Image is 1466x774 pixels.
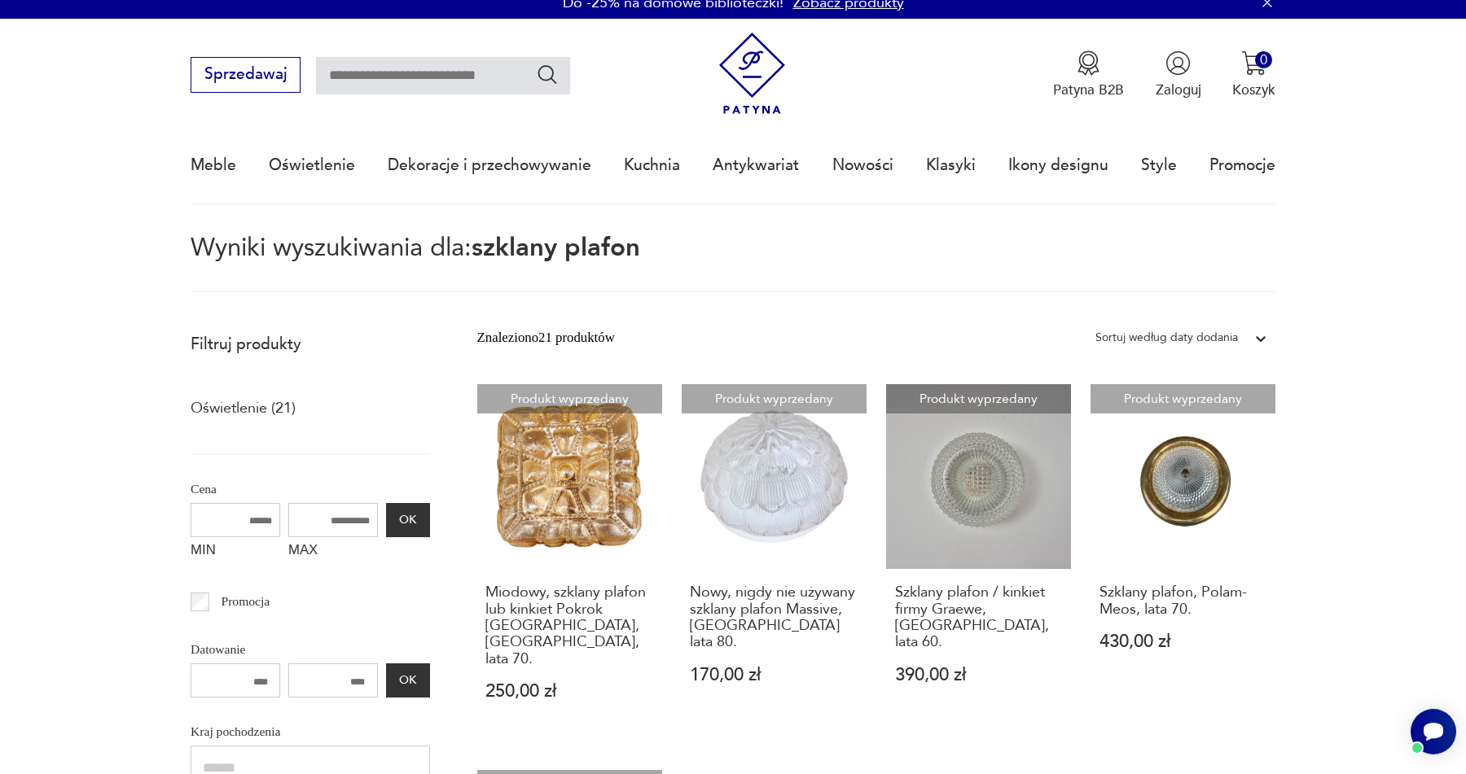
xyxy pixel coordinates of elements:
a: Produkt wyprzedanyNowy, nigdy nie używany szklany plafon Massive, Belgia lata 80.Nowy, nigdy nie ... [682,384,867,738]
h3: Miodowy, szklany plafon lub kinkiet Pokrok [GEOGRAPHIC_DATA], [GEOGRAPHIC_DATA], lata 70. [485,584,653,667]
button: Zaloguj [1156,50,1201,99]
p: 430,00 zł [1099,633,1267,650]
h3: Szklany plafon, Polam-Meos, lata 70. [1099,584,1267,618]
p: 390,00 zł [895,667,1063,684]
img: Ikona medalu [1076,50,1101,76]
a: Produkt wyprzedanySzklany plafon, Polam-Meos, lata 70.Szklany plafon, Polam-Meos, lata 70.430,00 zł [1091,384,1275,738]
p: 250,00 zł [485,683,653,700]
p: Cena [191,479,430,500]
div: Sortuj według daty dodania [1095,327,1238,348]
p: Zaloguj [1156,81,1201,99]
a: Ikony designu [1008,128,1108,203]
img: Ikonka użytkownika [1165,50,1191,76]
a: Style [1141,128,1177,203]
img: Patyna - sklep z meblami i dekoracjami vintage [711,33,793,115]
p: Datowanie [191,639,430,660]
p: Kraj pochodzenia [191,721,430,742]
iframe: Smartsupp widget button [1411,709,1456,754]
h3: Szklany plafon / kinkiet firmy Graewe, [GEOGRAPHIC_DATA], lata 60. [895,584,1063,651]
button: Szukaj [536,63,560,86]
button: OK [386,663,430,697]
button: Patyna B2B [1053,50,1124,99]
a: Ikona medaluPatyna B2B [1053,50,1124,99]
img: Ikona koszyka [1241,50,1266,76]
button: 0Koszyk [1232,50,1275,99]
p: 170,00 zł [690,667,858,684]
label: MIN [191,537,280,568]
p: Filtruj produkty [191,334,430,355]
p: Patyna B2B [1053,81,1124,99]
button: Sprzedawaj [191,57,301,93]
p: Promocja [222,591,270,612]
a: Sprzedawaj [191,69,301,82]
a: Kuchnia [624,128,680,203]
a: Produkt wyprzedanyMiodowy, szklany plafon lub kinkiet Pokrok Žilina, Czechosłowacja, lata 70.Miod... [477,384,662,738]
a: Produkt wyprzedanySzklany plafon / kinkiet firmy Graewe, Niemcy, lata 60.Szklany plafon / kinkiet... [886,384,1071,738]
a: Oświetlenie [269,128,355,203]
a: Meble [191,128,236,203]
label: MAX [288,537,378,568]
a: Oświetlenie (21) [191,395,296,422]
a: Nowości [832,128,893,203]
div: 0 [1255,51,1272,68]
a: Antykwariat [713,128,799,203]
h3: Nowy, nigdy nie używany szklany plafon Massive, [GEOGRAPHIC_DATA] lata 80. [690,584,858,651]
span: szklany plafon [472,230,640,265]
div: Znaleziono 21 produktów [477,327,615,348]
a: Klasyki [926,128,976,203]
p: Koszyk [1232,81,1275,99]
p: Wyniki wyszukiwania dla: [191,236,1275,292]
a: Promocje [1209,128,1275,203]
button: OK [386,503,430,537]
a: Dekoracje i przechowywanie [388,128,591,203]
